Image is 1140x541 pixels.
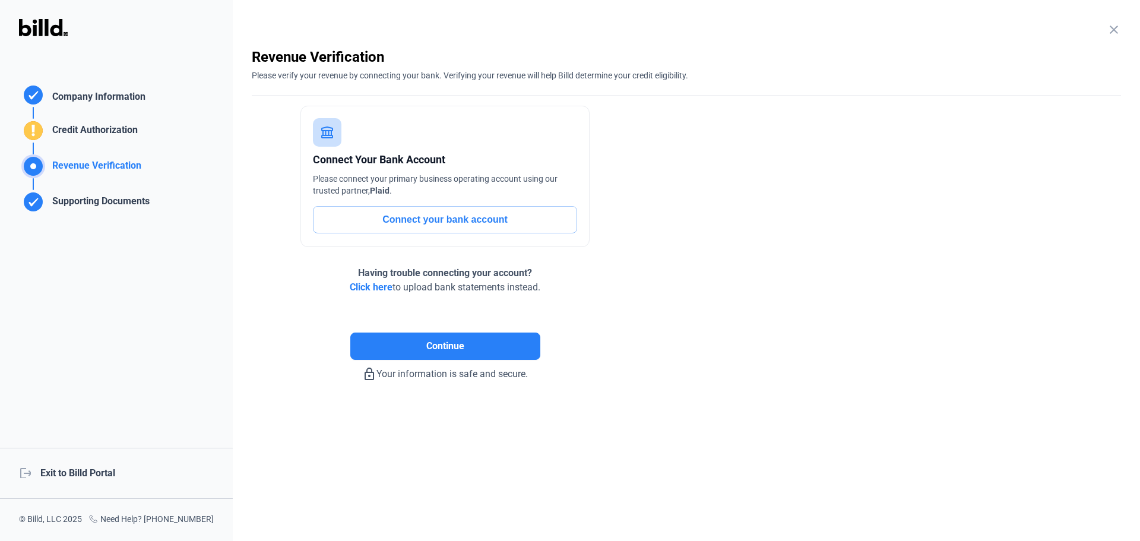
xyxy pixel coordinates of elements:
[47,90,145,107] div: Company Information
[370,186,389,195] span: Plaid
[252,67,1121,81] div: Please verify your revenue by connecting your bank. Verifying your revenue will help Billd determ...
[252,360,638,381] div: Your information is safe and secure.
[19,513,82,527] div: © Billd, LLC 2025
[313,206,577,233] button: Connect your bank account
[47,194,150,214] div: Supporting Documents
[358,267,532,279] span: Having trouble connecting your account?
[252,48,1121,67] div: Revenue Verification
[350,281,392,293] span: Click here
[313,151,577,168] div: Connect Your Bank Account
[19,466,31,478] mat-icon: logout
[1107,23,1121,37] mat-icon: close
[350,333,540,360] button: Continue
[362,367,376,381] mat-icon: lock_outline
[19,19,68,36] img: Billd Logo
[350,266,540,295] div: to upload bank statements instead.
[88,513,214,527] div: Need Help? [PHONE_NUMBER]
[47,159,141,178] div: Revenue Verification
[426,339,464,353] span: Continue
[47,123,138,143] div: Credit Authorization
[313,173,577,197] div: Please connect your primary business operating account using our trusted partner, .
